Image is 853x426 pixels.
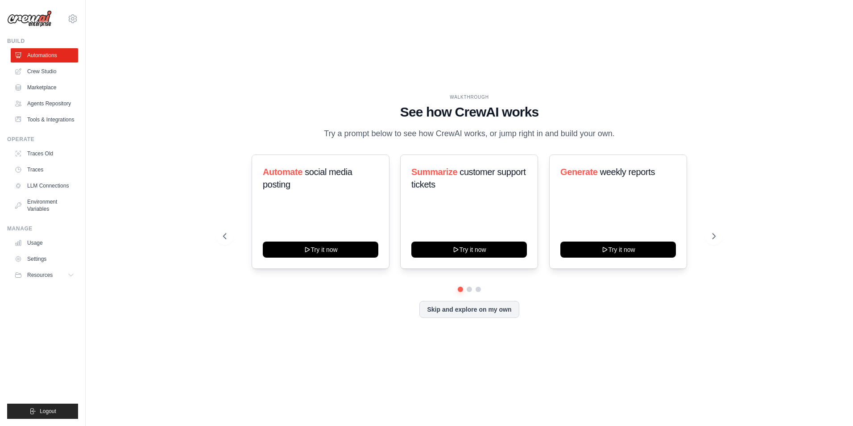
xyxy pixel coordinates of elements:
[11,236,78,250] a: Usage
[223,104,716,120] h1: See how CrewAI works
[11,48,78,63] a: Automations
[11,146,78,161] a: Traces Old
[223,94,716,100] div: WALKTHROUGH
[560,242,676,258] button: Try it now
[7,10,52,27] img: Logo
[11,64,78,79] a: Crew Studio
[7,404,78,419] button: Logout
[560,167,598,177] span: Generate
[411,167,526,189] span: customer support tickets
[411,167,457,177] span: Summarize
[11,268,78,282] button: Resources
[27,271,53,279] span: Resources
[40,408,56,415] span: Logout
[11,252,78,266] a: Settings
[263,242,378,258] button: Try it now
[11,179,78,193] a: LLM Connections
[600,167,654,177] span: weekly reports
[11,195,78,216] a: Environment Variables
[11,163,78,177] a: Traces
[319,127,619,140] p: Try a prompt below to see how CrewAI works, or jump right in and build your own.
[263,167,352,189] span: social media posting
[11,80,78,95] a: Marketplace
[11,96,78,111] a: Agents Repository
[7,38,78,45] div: Build
[7,136,78,143] div: Operate
[11,113,78,127] a: Tools & Integrations
[411,242,527,258] button: Try it now
[419,301,519,318] button: Skip and explore on my own
[263,167,302,177] span: Automate
[7,225,78,232] div: Manage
